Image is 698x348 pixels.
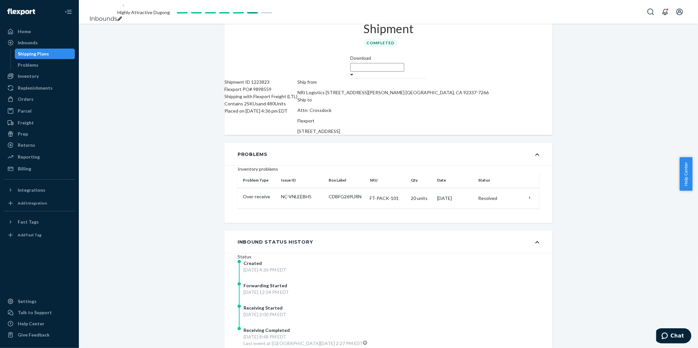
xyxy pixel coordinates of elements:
a: Parcel [4,106,75,116]
a: Replenishments [4,83,75,93]
button: Open Search Box [644,5,657,18]
div: Flexport PO# 9898559 [224,86,297,93]
th: Problem Type [238,172,279,188]
button: Close Navigation [62,5,75,18]
div: [DATE] 2:00 PM EDT [244,311,286,318]
span: Receiving Started [244,305,283,311]
p: Ship from [297,78,489,86]
p: NC-VNLEEBH5 [281,193,324,200]
div: Orders [18,96,34,102]
a: Freight [4,118,75,128]
span: [STREET_ADDRESS] [297,128,340,134]
div: Status [238,253,539,260]
span: Highly Attractive Dugong [117,10,170,15]
a: Orders [4,94,75,104]
div: Inventory problems [238,166,539,172]
th: Date [434,172,476,188]
div: Parcel [18,108,32,114]
div: Shipping with Flexport Freight (LTL) [224,93,297,100]
div: Shipment ID 1223823 [224,78,297,86]
td: [DATE] [434,188,476,209]
a: Help Center [4,318,75,329]
div: Add Integration [18,200,47,206]
div: [DATE] 4:36 PM EDT [244,267,286,273]
div: Problems [238,151,268,158]
div: Billing [18,165,31,172]
button: Integrations [4,185,75,195]
a: Inbounds [89,15,117,22]
div: [DATE] 8:48 PM EDT [244,334,367,340]
th: Qty [408,172,434,188]
div: Replenishments [18,85,53,91]
h1: Shipment [363,22,413,35]
p: Attn: Crossdock [297,107,489,114]
div: Integrations [18,187,45,193]
div: Placed on [DATE] 4:36 pm EDT [224,107,297,115]
button: Open notifications [659,5,672,18]
div: Resolved [478,195,522,202]
th: Status [476,172,525,188]
div: Inbounds [18,39,38,46]
div: Talk to Support [18,309,52,316]
a: Settings [4,296,75,307]
th: SKU [367,172,408,188]
div: Completed [363,39,397,47]
div: Settings [18,298,36,305]
div: Inbound Status History [238,239,313,245]
div: Prep [18,131,28,137]
img: Flexport logo [7,9,35,15]
a: Prep [4,129,75,139]
label: Download [350,55,371,61]
div: Add Fast Tag [18,232,41,238]
p: Over-receive [243,193,276,200]
th: Issue ID [279,172,326,188]
span: Last event at [GEOGRAPHIC_DATA][DATE] 2:27 PM EDT [244,340,363,346]
div: Inventory [18,73,39,79]
div: Home [18,28,31,35]
span: Created [244,260,262,266]
a: Returns [4,140,75,150]
a: Home [4,26,75,37]
div: Returns [18,142,35,148]
div: [DATE] 12:54 PM EDT [244,289,289,295]
div: Problems [18,62,39,68]
a: Add Fast Tag [4,230,75,240]
button: Talk to Support [4,307,75,318]
a: Reporting [4,152,75,162]
button: Give Feedback [4,330,75,340]
td: 20 units [408,188,434,209]
p: Ship to [297,96,489,103]
span: Receiving Completed [244,327,290,333]
a: Shipping Plans [15,49,75,59]
div: Fast Tags [18,219,39,225]
div: Contains 2 SKUs and 480 Units [224,100,297,107]
div: Give Feedback [18,332,50,338]
a: Inventory [4,71,75,81]
th: Box Label [326,172,367,188]
a: Inbounds [4,37,75,48]
button: Fast Tags [4,217,75,227]
div: Help Center [18,320,44,327]
div: Reporting [18,154,40,160]
p: Flexport [297,117,489,124]
span: Forwarding Started [244,283,287,288]
div: Freight [18,120,34,126]
td: FT-PACK-101 [367,188,408,209]
div: Shipping Plans [18,51,49,57]
button: Help Center [680,157,692,191]
a: Add Integration [4,198,75,208]
a: Billing [4,163,75,174]
iframe: Opens a widget where you can chat to one of our agents [656,328,691,345]
a: Problems [15,60,75,70]
span: NRI Logistics [STREET_ADDRESS][PERSON_NAME] [GEOGRAPHIC_DATA], CA 92337-7266 [297,90,489,95]
p: CDBFG269URN [329,193,365,200]
button: Open account menu [673,5,686,18]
